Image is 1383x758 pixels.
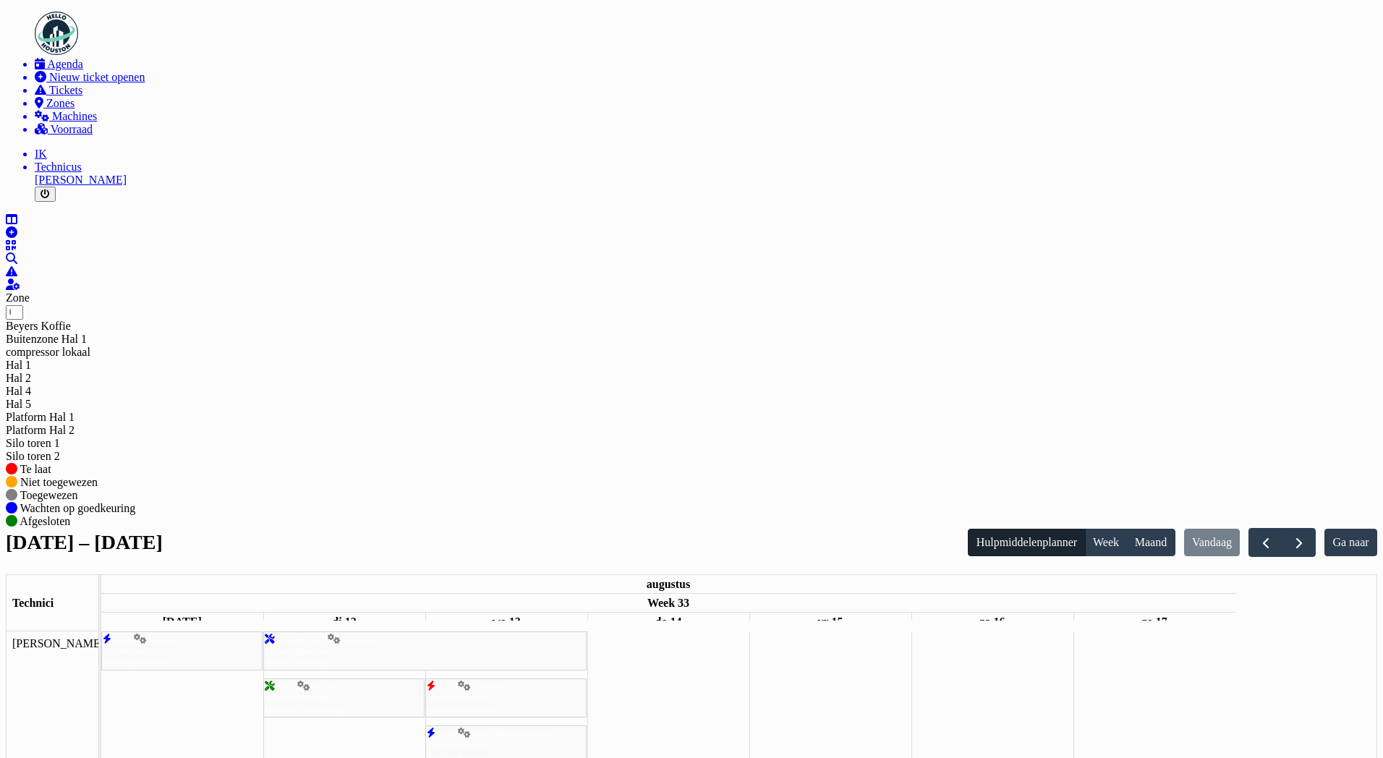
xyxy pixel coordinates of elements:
a: 16 augustus 2025 [976,613,1008,631]
button: Vandaag [1184,529,1241,557]
a: 17 augustus 2025 [1139,613,1171,631]
label: Afgesloten [20,515,70,527]
a: 14 augustus 2025 [652,613,686,631]
input: Alles [6,305,23,320]
a: Week 33 [644,594,693,613]
span: Voorraad [51,123,93,135]
a: 12 augustus 2025 [328,613,359,631]
label: Niet toegewezen [20,476,98,488]
div: Hal 2 [6,372,179,385]
div: Beyers Koffie [6,320,179,333]
a: Voorraad [35,123,1377,136]
span: SIG500 [312,682,337,691]
span: Hal 1 [438,729,456,738]
a: 15 augustus 2025 [814,613,847,631]
span: Nieuw ticket openen [49,71,145,83]
a: Agenda [35,58,1377,71]
a: Tickets [35,84,1377,97]
a: Zones [35,97,1377,110]
img: Badge_color-CXgf-gQk.svg [35,12,78,55]
span: 2025/08/336/05533 [103,647,166,655]
span: Schuif 71-44/1 straat 3 [265,658,339,667]
span: Broken button on off [103,658,171,667]
button: Vorige [1248,528,1282,557]
span: Replace broken teflon. [427,705,501,714]
div: Silo toren 1 [6,437,179,450]
a: 13 augustus 2025 [488,613,524,631]
a: IK Technicus[PERSON_NAME] [35,148,1377,187]
span: Platform Hal 1 [277,635,325,644]
button: Hulpmiddelenplanner [968,529,1085,557]
span: 2025/08/336/05618 [427,694,490,702]
div: | [265,634,585,668]
span: Tickets [49,84,83,96]
label: Zone [6,291,30,304]
span: 2025/07/336/05040 [265,694,328,702]
div: | [265,681,423,715]
label: Wachten op goedkeuring [20,502,136,514]
button: Volgende [1282,528,1316,557]
span: Spreafico [148,635,179,644]
span: L61: klok 13 beschadigd [265,705,345,714]
span: IMA 2 PADSMACHINE [472,729,553,738]
div: Platform Hal 2 [6,424,179,437]
li: IK [35,148,1377,161]
span: Zones [46,97,75,109]
span: Agenda [47,58,83,70]
a: Nieuw ticket openen [35,71,1377,84]
a: 11 augustus 2025 [643,575,694,594]
h2: [DATE] – [DATE] [6,531,163,554]
div: Hal 5 [6,398,179,411]
a: Machines [35,110,1377,123]
div: Technicus [35,161,1377,174]
span: Bufferstraat [342,635,380,644]
div: | [103,634,261,668]
div: Silo toren 2 [6,450,179,463]
div: Hal 4 [6,385,179,398]
button: Ga naar [1324,529,1377,557]
span: Hal 5 [114,635,132,644]
label: Te laat [20,463,51,475]
span: [PERSON_NAME] [12,637,104,650]
button: Maand [1126,529,1175,557]
div: Platform Hal 1 [6,411,179,424]
div: Hal 1 [6,359,179,372]
span: Hal 1 [438,682,456,691]
span: COMBINER F50 [472,682,529,691]
span: Machines [52,110,97,122]
div: compressor lokaal [6,346,179,359]
span: 2025/08/336/05549 [265,647,328,655]
span: Hal 2 [277,682,295,691]
div: Buitenzone Hal 1 [6,333,179,346]
label: Toegewezen [20,489,78,501]
li: [PERSON_NAME] [35,161,1377,187]
span: Technici [12,597,54,609]
span: 2025/08/336/05630 [427,741,490,749]
div: | [427,681,585,715]
a: 11 augustus 2025 [159,613,205,631]
button: Week [1085,529,1128,557]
